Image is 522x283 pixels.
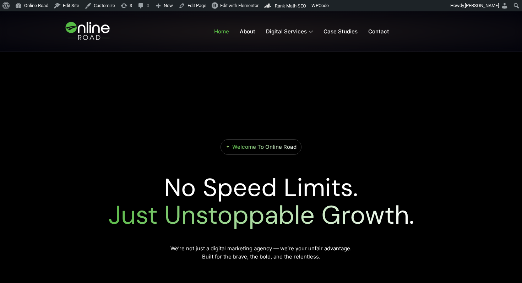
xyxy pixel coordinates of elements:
a: Digital Services [261,17,318,46]
a: Case Studies [318,17,363,46]
span: Just Unstoppable Growth. [108,198,414,232]
span: Edit with Elementor [220,3,259,8]
a: About [234,17,261,46]
span: [PERSON_NAME] [465,3,499,8]
p: We’re not just a digital marketing agency — we’re your unfair advantage. Built for the brave, the... [123,244,398,261]
h2: No Speed Limits. [59,174,463,229]
span: Rank Math SEO [275,3,306,9]
a: Contact [363,17,395,46]
a: Home [209,17,234,46]
span: Welcome To Online Road [232,143,297,150]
